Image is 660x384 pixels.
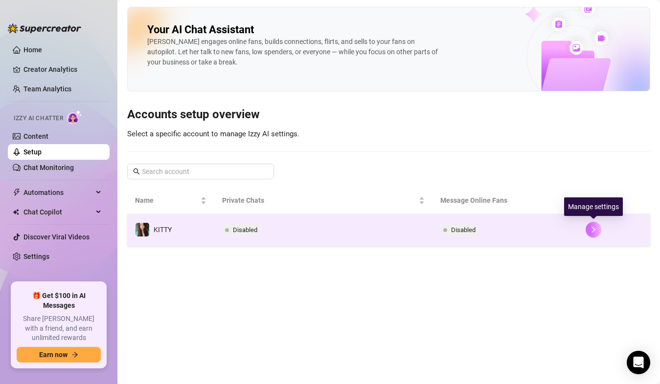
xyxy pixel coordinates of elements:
[627,351,650,374] div: Open Intercom Messenger
[214,187,432,214] th: Private Chats
[39,351,68,359] span: Earn now
[127,107,650,123] h3: Accounts setup overview
[67,110,82,124] img: AI Chatter
[17,291,101,310] span: 🎁 Get $100 in AI Messages
[23,132,48,140] a: Content
[23,253,49,260] a: Settings
[14,114,63,123] span: Izzy AI Chatter
[590,226,597,233] span: right
[147,37,441,67] div: [PERSON_NAME] engages online fans, builds connections, flirts, and sells to your fans on autopilo...
[432,187,578,214] th: Message Online Fans
[23,85,71,93] a: Team Analytics
[23,148,42,156] a: Setup
[23,233,90,241] a: Discover Viral Videos
[13,209,19,215] img: Chat Copilot
[154,226,172,234] span: KITTY
[451,226,476,234] span: Disabled
[133,168,140,175] span: search
[233,226,257,234] span: Disabled
[23,62,102,77] a: Creator Analytics
[23,164,74,171] a: Chat Monitoring
[142,166,260,177] input: Search account
[564,197,623,216] div: Manage settings
[23,46,42,54] a: Home
[222,195,416,206] span: Private Chats
[127,187,214,214] th: Name
[147,23,254,37] h2: Your AI Chat Assistant
[17,347,101,363] button: Earn nowarrow-right
[586,222,601,237] button: right
[135,195,199,206] span: Name
[23,204,93,220] span: Chat Copilot
[17,314,101,343] span: Share [PERSON_NAME] with a friend, and earn unlimited rewards
[127,129,299,138] span: Select a specific account to manage Izzy AI settings.
[23,185,93,200] span: Automations
[136,223,149,236] img: KITTY
[8,23,81,33] img: logo-BBDzfeDw.svg
[13,189,21,196] span: thunderbolt
[71,351,78,358] span: arrow-right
